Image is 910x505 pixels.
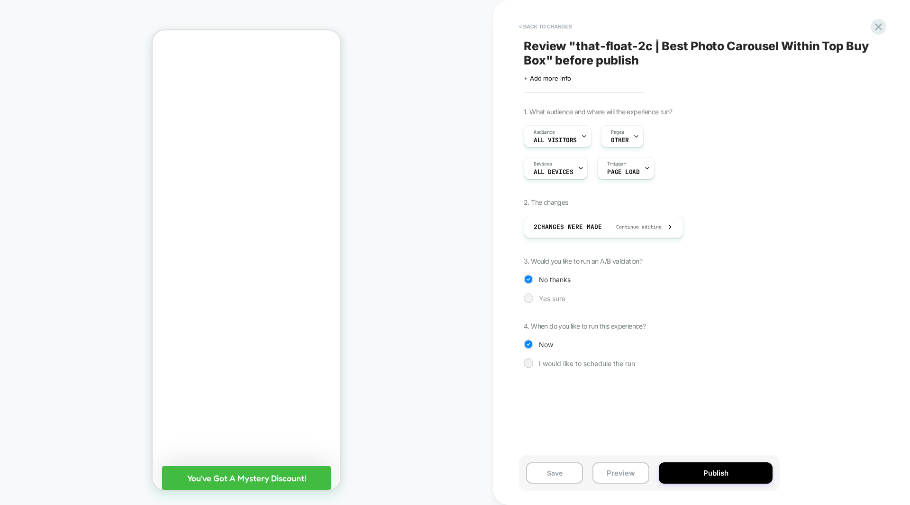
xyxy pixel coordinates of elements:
span: Now [539,340,553,349]
button: Publish [659,462,773,484]
div: You've Got A Mystery Discount! [9,436,178,459]
span: 1. What audience and where will the experience run? [524,108,672,116]
button: Save [526,462,583,484]
span: OTHER [611,137,629,144]
span: I would like to schedule the run [539,359,635,367]
span: You've Got A Mystery Discount! [35,442,154,453]
span: Devices [534,161,552,167]
span: All Visitors [534,137,577,144]
span: 2 Changes were made [534,223,602,231]
button: < Back to changes [514,19,577,34]
span: Continue editing [607,224,662,230]
span: 4. When do you like to run this experience? [524,322,646,330]
span: No thanks [539,275,571,284]
span: 3. Would you like to run an A/B validation? [524,257,642,265]
span: ALL DEVICES [534,169,573,175]
span: 2. The changes [524,198,568,206]
span: Review " that-float-2c | Best Photo Carousel Within Top Buy Box " before publish [524,39,870,67]
span: Yes sure [539,294,565,303]
span: Trigger [607,161,626,167]
button: Preview [592,462,649,484]
span: + Add more info [524,74,571,82]
span: Audience [534,129,555,136]
span: Page Load [607,169,639,175]
span: Pages [611,129,624,136]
